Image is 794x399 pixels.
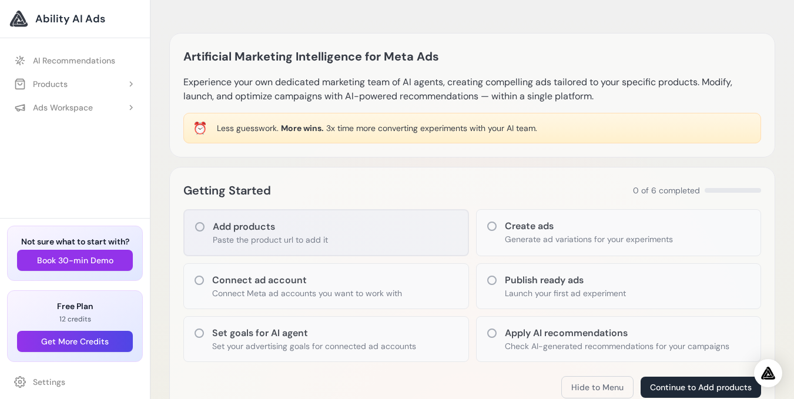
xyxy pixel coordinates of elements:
button: Ads Workspace [7,97,143,118]
div: Ads Workspace [14,102,93,113]
h3: Publish ready ads [505,273,626,287]
div: Open Intercom Messenger [754,359,782,387]
p: Generate ad variations for your experiments [505,233,673,245]
span: More wins. [281,123,324,133]
span: Ability AI Ads [35,11,105,27]
p: Launch your first ad experiment [505,287,626,299]
h2: Getting Started [183,181,271,200]
h3: Add products [213,220,328,234]
span: 3x time more converting experiments with your AI team. [326,123,537,133]
h3: Create ads [505,219,673,233]
h3: Free Plan [17,300,133,312]
p: Connect Meta ad accounts you want to work with [212,287,402,299]
h3: Connect ad account [212,273,402,287]
a: Ability AI Ads [9,9,140,28]
p: Set your advertising goals for connected ad accounts [212,340,416,352]
p: 12 credits [17,314,133,324]
h3: Set goals for AI agent [212,326,416,340]
div: Products [14,78,68,90]
p: Paste the product url to add it [213,234,328,246]
button: Products [7,73,143,95]
h3: Not sure what to start with? [17,236,133,247]
a: Settings [7,371,143,393]
a: AI Recommendations [7,50,143,71]
button: Hide to Menu [561,376,634,398]
span: 0 of 6 completed [633,185,700,196]
button: Get More Credits [17,331,133,352]
p: Check AI-generated recommendations for your campaigns [505,340,729,352]
p: Experience your own dedicated marketing team of AI agents, creating compelling ads tailored to yo... [183,75,761,103]
h1: Artificial Marketing Intelligence for Meta Ads [183,47,439,66]
div: ⏰ [193,120,207,136]
button: Book 30-min Demo [17,250,133,271]
button: Continue to Add products [641,377,761,398]
span: Less guesswork. [217,123,279,133]
h3: Apply AI recommendations [505,326,729,340]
